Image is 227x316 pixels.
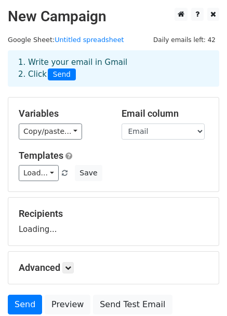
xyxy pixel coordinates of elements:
[19,165,59,181] a: Load...
[8,295,42,314] a: Send
[48,68,76,81] span: Send
[19,262,208,273] h5: Advanced
[55,36,124,44] a: Untitled spreadsheet
[19,208,208,235] div: Loading...
[93,295,172,314] a: Send Test Email
[8,8,219,25] h2: New Campaign
[8,36,124,44] small: Google Sheet:
[10,57,217,80] div: 1. Write your email in Gmail 2. Click
[75,165,102,181] button: Save
[150,34,219,46] span: Daily emails left: 42
[19,208,208,219] h5: Recipients
[19,108,106,119] h5: Variables
[122,108,209,119] h5: Email column
[45,295,90,314] a: Preview
[19,150,63,161] a: Templates
[19,123,82,140] a: Copy/paste...
[150,36,219,44] a: Daily emails left: 42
